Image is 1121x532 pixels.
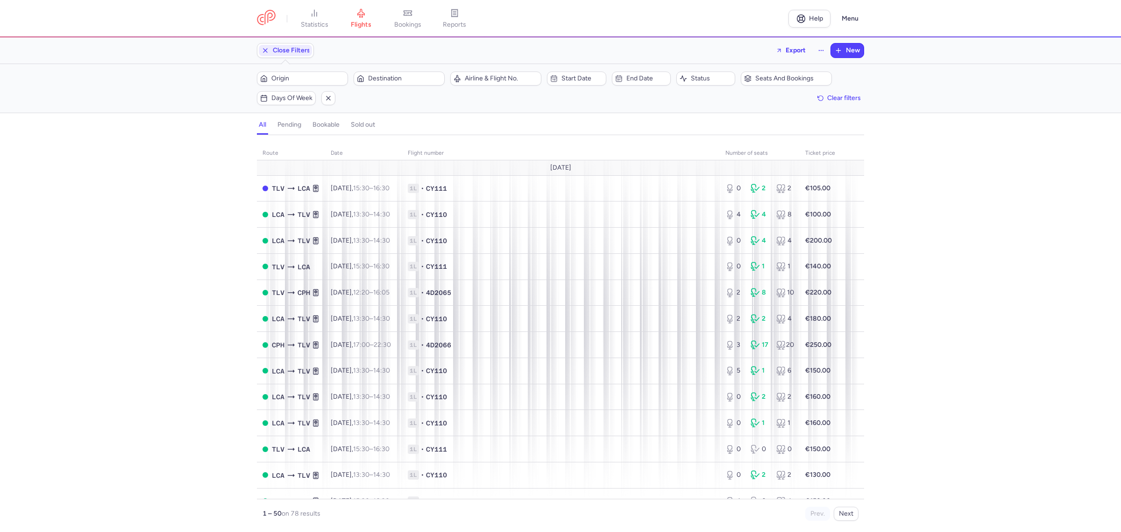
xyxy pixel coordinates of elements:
[805,315,831,323] strong: €180.00
[426,392,447,402] span: CY110
[805,497,830,505] strong: €150.00
[272,418,284,428] span: LCA
[353,237,390,244] span: –
[331,315,390,323] span: [DATE],
[408,314,419,324] span: 1L
[331,288,390,296] span: [DATE],
[421,496,424,506] span: •
[331,184,390,192] span: [DATE],
[353,367,390,374] span: –
[408,210,419,219] span: 1L
[272,262,284,272] span: TLV
[272,340,284,350] span: CPH
[408,496,419,506] span: 1L
[805,262,831,270] strong: €140.00
[725,445,743,454] div: 0
[725,496,743,506] div: 4
[373,288,390,296] time: 16:05
[257,43,313,58] button: Close Filters
[298,262,310,272] span: LCA
[805,237,832,244] strong: €200.00
[805,210,831,218] strong: €100.00
[373,445,390,453] time: 16:30
[725,340,743,350] div: 3
[426,340,451,350] span: 4D2066
[353,419,369,427] time: 13:30
[298,183,310,194] span: LCA
[353,210,390,218] span: –
[353,341,370,349] time: 17:00
[805,507,830,521] button: Prev.
[751,314,768,324] div: 2
[408,288,419,297] span: 1L
[353,184,369,192] time: 15:30
[298,470,310,481] span: TLV
[298,392,310,402] span: TLV
[421,288,424,297] span: •
[426,445,447,454] span: CY111
[776,418,794,428] div: 1
[373,497,390,505] time: 16:30
[421,392,424,402] span: •
[353,262,369,270] time: 15:30
[277,121,301,129] h4: pending
[421,236,424,245] span: •
[257,91,316,105] button: Days of week
[408,470,419,480] span: 1L
[800,146,841,160] th: Ticket price
[561,75,603,82] span: Start date
[751,496,768,506] div: 0
[421,210,424,219] span: •
[751,340,768,350] div: 17
[373,367,390,374] time: 14:30
[301,21,328,29] span: statistics
[353,288,390,296] span: –
[426,288,451,297] span: 4D2065
[374,341,391,349] time: 22:30
[809,15,823,22] span: Help
[831,43,864,58] button: New
[373,237,390,244] time: 14:30
[805,184,830,192] strong: €105.00
[827,94,861,101] span: Clear filters
[353,445,369,453] time: 15:30
[725,288,743,297] div: 2
[770,43,812,58] button: Export
[751,445,768,454] div: 0
[776,445,794,454] div: 0
[776,366,794,375] div: 6
[298,236,310,246] span: TLV
[465,75,538,82] span: Airline & Flight No.
[373,393,390,401] time: 14:30
[298,314,310,324] span: TLV
[331,210,390,218] span: [DATE],
[426,470,447,480] span: CY110
[725,392,743,402] div: 0
[259,121,266,129] h4: all
[331,471,390,479] span: [DATE],
[373,315,390,323] time: 14:30
[331,419,390,427] span: [DATE],
[298,444,310,454] span: LCA
[676,72,735,86] button: Status
[353,419,390,427] span: –
[408,184,419,193] span: 1L
[298,418,310,428] span: TLV
[331,367,390,374] span: [DATE],
[272,444,284,454] span: TLV
[353,393,390,401] span: –
[805,393,830,401] strong: €160.00
[426,210,447,219] span: CY110
[368,75,441,82] span: Destination
[550,164,571,172] span: [DATE]
[751,210,768,219] div: 4
[408,236,419,245] span: 1L
[805,445,830,453] strong: €150.00
[443,21,466,29] span: reports
[331,237,390,244] span: [DATE],
[272,236,284,246] span: LCA
[751,236,768,245] div: 4
[272,314,284,324] span: LCA
[263,510,282,518] strong: 1 – 50
[272,470,284,481] span: LCA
